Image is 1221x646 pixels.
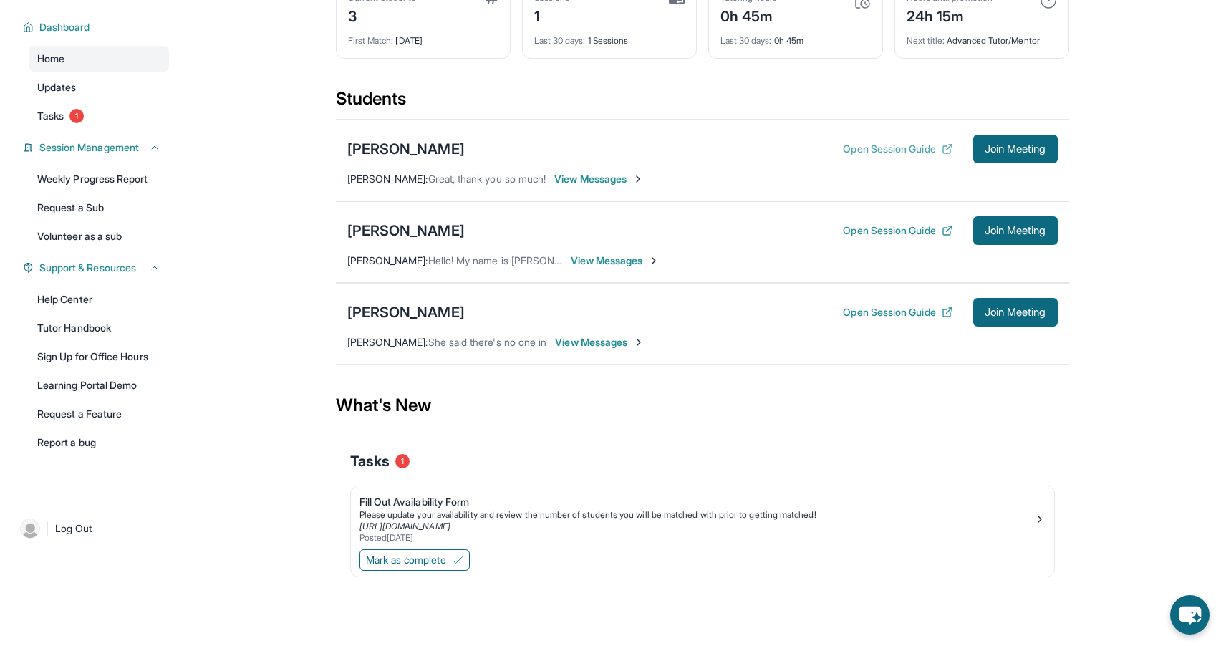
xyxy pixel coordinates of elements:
[37,109,64,123] span: Tasks
[14,513,169,544] a: |Log Out
[29,166,169,192] a: Weekly Progress Report
[29,372,169,398] a: Learning Portal Demo
[34,261,160,275] button: Support & Resources
[534,4,570,26] div: 1
[366,553,446,567] span: Mark as complete
[29,430,169,455] a: Report a bug
[843,223,952,238] button: Open Session Guide
[985,145,1046,153] span: Join Meeting
[452,554,463,566] img: Mark as complete
[336,374,1069,437] div: What's New
[29,315,169,341] a: Tutor Handbook
[843,142,952,156] button: Open Session Guide
[648,255,660,266] img: Chevron-Right
[29,103,169,129] a: Tasks1
[350,451,390,471] span: Tasks
[34,140,160,155] button: Session Management
[347,139,465,159] div: [PERSON_NAME]
[29,344,169,370] a: Sign Up for Office Hours
[29,286,169,312] a: Help Center
[720,26,871,47] div: 0h 45m
[359,532,1034,544] div: Posted [DATE]
[46,520,49,537] span: |
[29,223,169,249] a: Volunteer as a sub
[359,549,470,571] button: Mark as complete
[534,35,586,46] span: Last 30 days :
[359,495,1034,509] div: Fill Out Availability Form
[720,35,772,46] span: Last 30 days :
[29,74,169,100] a: Updates
[359,521,450,531] a: [URL][DOMAIN_NAME]
[347,173,428,185] span: [PERSON_NAME] :
[973,298,1058,327] button: Join Meeting
[985,308,1046,317] span: Join Meeting
[336,87,1069,119] div: Students
[39,261,136,275] span: Support & Resources
[359,509,1034,521] div: Please update your availability and review the number of students you will be matched with prior ...
[1170,595,1210,635] button: chat-button
[69,109,84,123] span: 1
[554,172,644,186] span: View Messages
[632,173,644,185] img: Chevron-Right
[428,336,547,348] span: She said there's no one in
[20,519,40,539] img: user-img
[37,52,64,66] span: Home
[347,336,428,348] span: [PERSON_NAME] :
[985,226,1046,235] span: Join Meeting
[29,401,169,427] a: Request a Feature
[534,26,685,47] div: 1 Sessions
[348,4,416,26] div: 3
[720,4,778,26] div: 0h 45m
[973,216,1058,245] button: Join Meeting
[633,337,645,348] img: Chevron-Right
[347,254,428,266] span: [PERSON_NAME] :
[351,486,1054,546] a: Fill Out Availability FormPlease update your availability and review the number of students you w...
[907,26,1057,47] div: Advanced Tutor/Mentor
[37,80,77,95] span: Updates
[34,20,160,34] button: Dashboard
[347,221,465,241] div: [PERSON_NAME]
[348,35,394,46] span: First Match :
[555,335,645,349] span: View Messages
[29,46,169,72] a: Home
[29,195,169,221] a: Request a Sub
[347,302,465,322] div: [PERSON_NAME]
[571,254,660,268] span: View Messages
[973,135,1058,163] button: Join Meeting
[395,454,410,468] span: 1
[843,305,952,319] button: Open Session Guide
[39,20,90,34] span: Dashboard
[39,140,139,155] span: Session Management
[55,521,92,536] span: Log Out
[907,4,993,26] div: 24h 15m
[907,35,945,46] span: Next title :
[428,173,546,185] span: Great, thank you so much!
[348,26,498,47] div: [DATE]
